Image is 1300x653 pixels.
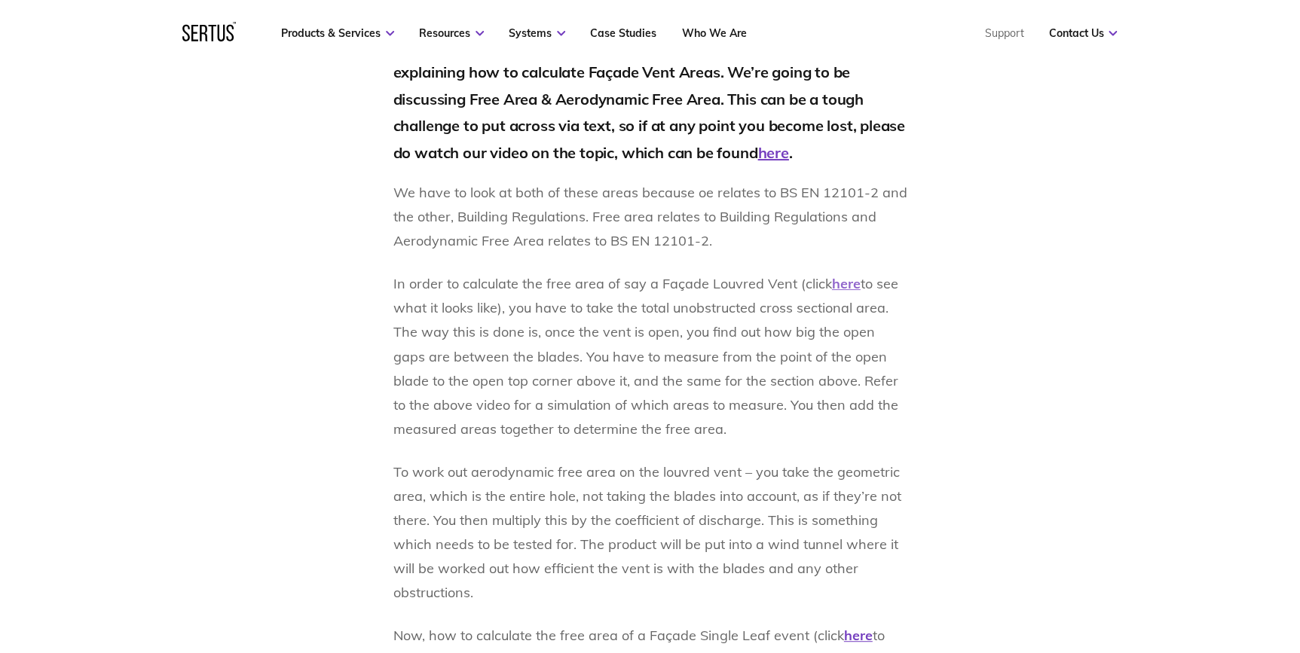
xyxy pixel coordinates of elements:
a: Contact Us [1048,26,1117,40]
a: here [832,275,861,292]
h2: Welcome to another blog from Sertus. In this edition we’re going to be explaining how to calculat... [393,32,907,166]
iframe: Chat Widget [1029,478,1300,653]
a: Systems [509,26,565,40]
a: Case Studies [590,26,656,40]
a: Products & Services [281,26,394,40]
a: here [757,143,788,162]
a: Support [984,26,1023,40]
p: In order to calculate the free area of say a Façade Louvred Vent (click to see what it looks like... [393,272,907,441]
p: To work out aerodynamic free area on the louvred vent – you take the geometric area, which is the... [393,460,907,605]
p: We have to look at both of these areas because oe relates to BS EN 12101-2 and the other, Buildin... [393,181,907,253]
a: Who We Are [681,26,746,40]
a: here [844,627,873,644]
a: Resources [419,26,484,40]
